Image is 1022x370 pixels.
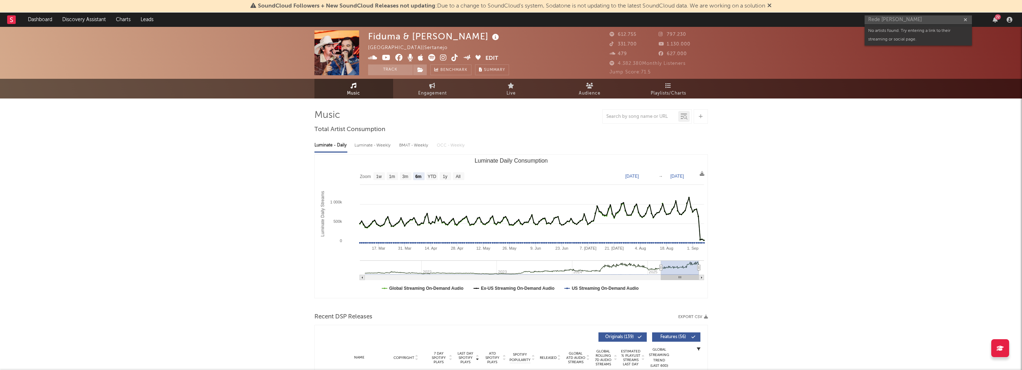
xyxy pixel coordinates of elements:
[399,139,430,152] div: BMAT - Weekly
[320,191,325,236] text: Luminate Daily Streams
[865,15,972,24] input: Search for artists
[23,13,57,27] a: Dashboard
[659,32,686,37] span: 797.230
[455,174,460,179] text: All
[347,89,360,98] span: Music
[660,246,673,250] text: 18. Aug
[393,79,472,98] a: Engagement
[649,347,670,369] div: Global Streaming Trend (Last 60D)
[476,246,490,250] text: 12. May
[333,219,342,224] text: 500k
[509,352,530,363] span: Spotify Popularity
[111,13,136,27] a: Charts
[472,79,551,98] a: Live
[621,349,641,366] span: Estimated % Playlist Streams Last Day
[415,174,421,179] text: 6m
[610,61,686,66] span: 4.382.380 Monthly Listeners
[551,79,629,98] a: Audience
[598,332,647,342] button: Originals(139)
[442,174,447,179] text: 1y
[995,14,1001,20] div: 72
[484,68,505,72] span: Summary
[368,64,413,75] button: Track
[368,30,501,42] div: Fiduma & [PERSON_NAME]
[566,351,586,364] span: Global ATD Audio Streams
[258,3,765,9] span: : Due to a change to SoundCloud's system, Sodatone is not updating to the latest SoundCloud data....
[652,332,700,342] button: Features(56)
[610,32,636,37] span: 612.755
[427,174,436,179] text: YTD
[579,89,601,98] span: Audience
[330,200,342,204] text: 1 000k
[57,13,111,27] a: Discovery Assistant
[678,315,708,319] button: Export CSV
[368,44,456,52] div: [GEOGRAPHIC_DATA] | Sertanejo
[393,356,414,360] span: Copyright
[670,174,684,179] text: [DATE]
[603,114,678,120] input: Search by song name or URL
[610,70,651,75] span: Jump Score: 71.5
[483,351,502,364] span: ATD Spotify Plays
[360,174,371,179] text: Zoom
[372,246,385,250] text: 17. Mar
[456,351,475,364] span: Last Day Spotify Plays
[354,139,392,152] div: Luminate - Weekly
[258,3,435,9] span: SoundCloud Followers + New SoundCloud Releases not updating
[502,246,517,250] text: 26. May
[610,42,637,47] span: 331.700
[314,313,372,321] span: Recent DSP Releases
[993,17,998,23] button: 72
[425,246,437,250] text: 14. Apr
[389,286,464,291] text: Global Streaming On-Demand Audio
[430,64,471,75] a: Benchmark
[659,52,687,56] span: 627.000
[767,3,772,9] span: Dismiss
[603,335,636,339] span: Originals ( 139 )
[651,89,686,98] span: Playlists/Charts
[314,139,347,152] div: Luminate - Daily
[555,246,568,250] text: 23. Jun
[610,52,627,56] span: 479
[687,246,698,250] text: 1. Sep
[481,286,554,291] text: Ex-US Streaming On-Demand Audio
[376,174,382,179] text: 1w
[593,349,613,366] span: Global Rolling 7D Audio Streams
[429,351,448,364] span: 7 Day Spotify Plays
[629,79,708,98] a: Playlists/Charts
[507,89,516,98] span: Live
[336,355,383,360] div: Name
[315,155,708,298] svg: Luminate Daily Consumption
[605,246,624,250] text: 21. [DATE]
[540,356,557,360] span: Released
[865,25,972,45] div: No artists found. Try entering a link to their streaming or social page.
[440,66,468,75] span: Benchmark
[659,174,663,179] text: →
[530,246,541,250] text: 9. Jun
[418,89,447,98] span: Engagement
[580,246,596,250] text: 7. [DATE]
[657,335,690,339] span: Features ( 56 )
[451,246,463,250] text: 28. Apr
[389,174,395,179] text: 1m
[635,246,646,250] text: 4. Aug
[474,158,548,164] text: Luminate Daily Consumption
[136,13,158,27] a: Leads
[339,239,342,243] text: 0
[625,174,639,179] text: [DATE]
[402,174,408,179] text: 3m
[398,246,411,250] text: 31. Mar
[659,42,690,47] span: 1.130.000
[485,54,498,63] button: Edit
[572,286,639,291] text: US Streaming On-Demand Audio
[314,125,385,134] span: Total Artist Consumption
[314,79,393,98] a: Music
[475,64,509,75] button: Summary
